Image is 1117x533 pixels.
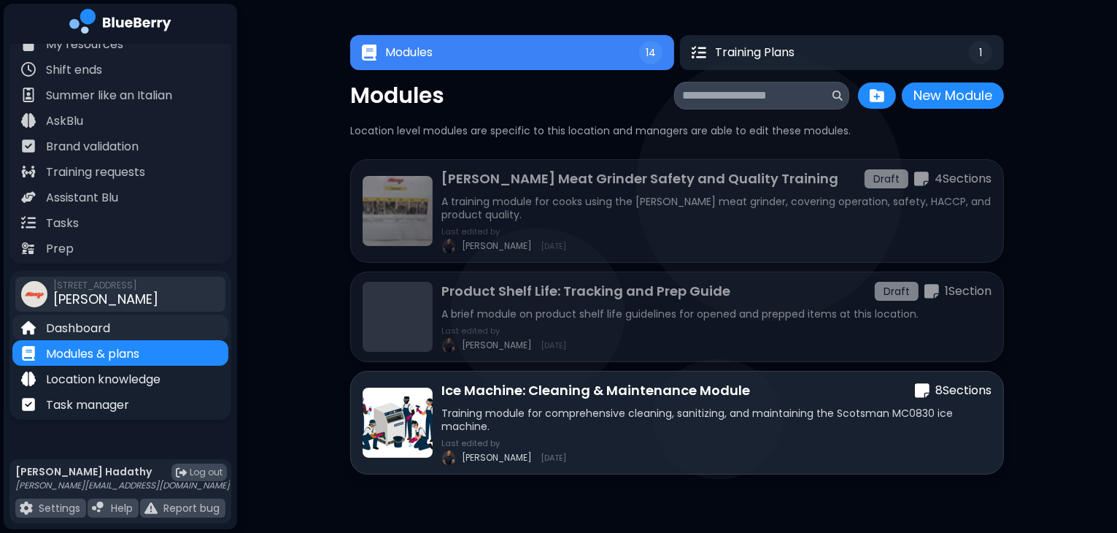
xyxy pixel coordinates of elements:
[21,62,36,77] img: file icon
[21,37,36,51] img: file icon
[541,453,566,462] span: [DATE]
[350,83,444,109] p: Modules
[46,138,139,156] p: Brand validation
[441,307,992,321] p: A brief module on product shelf life guidelines for opened and prepped items at this location.
[865,169,908,188] div: Draft
[176,467,187,478] img: logout
[46,345,139,363] p: Modules & plans
[362,45,376,61] img: Modules
[462,452,532,464] span: [PERSON_NAME]
[163,502,220,515] p: Report bug
[92,502,105,515] img: file icon
[350,159,1004,263] a: MONZO Meat Grinder Safety and Quality Training[PERSON_NAME] Meat Grinder Safety and Quality Train...
[53,280,158,291] span: [STREET_ADDRESS]
[441,380,750,401] p: Ice Machine: Cleaning & Maintenance Module
[15,480,230,491] p: [PERSON_NAME][EMAIL_ADDRESS][DOMAIN_NAME]
[441,338,456,353] img: profile image
[46,189,118,207] p: Assistant Blu
[46,61,102,79] p: Shift ends
[441,169,838,189] p: [PERSON_NAME] Meat Grinder Safety and Quality Training
[21,139,36,153] img: file icon
[21,190,36,204] img: file icon
[541,341,566,350] span: [DATE]
[441,195,992,221] p: A training module for cooks using the [PERSON_NAME] meat grinder, covering operation, safety, HAC...
[441,450,456,465] img: profile image
[39,502,80,515] p: Settings
[21,164,36,179] img: file icon
[646,46,656,59] span: 14
[46,112,83,130] p: AskBlu
[441,407,992,433] p: Training module for comprehensive cleaning, sanitizing, and maintaining the Scotsman MC0830 ice m...
[915,383,929,399] img: sections icon
[350,272,1004,362] a: Product Shelf Life: Tracking and Prep GuideDraftsections icon1SectionA brief module on product sh...
[111,502,133,515] p: Help
[441,439,566,448] p: Last edited by
[680,35,1004,70] button: Training PlansTraining Plans1
[924,283,939,300] img: sections icon
[46,371,161,388] p: Location knowledge
[715,44,795,61] span: Training Plans
[541,242,566,250] span: [DATE]
[462,340,532,351] span: [PERSON_NAME]
[832,91,843,101] img: search icon
[46,215,79,232] p: Tasks
[21,321,36,335] img: file icon
[15,465,230,478] p: [PERSON_NAME] Hadathy
[21,215,36,230] img: file icon
[363,176,433,246] img: MONZO Meat Grinder Safety and Quality Training
[350,371,1004,475] a: Ice Machine: Cleaning & Maintenance ModuleIce Machine: Cleaning & Maintenance Modulesections icon...
[21,397,36,412] img: file icon
[914,171,929,188] img: sections icon
[144,502,158,515] img: file icon
[46,36,123,53] p: My resources
[385,44,433,61] span: Modules
[350,124,1004,137] p: Location level modules are specific to this location and managers are able to edit these modules.
[190,467,223,478] span: Log out
[979,46,982,59] span: 1
[945,283,992,300] p: 1 Section
[46,320,110,337] p: Dashboard
[46,87,172,104] p: Summer like an Italian
[692,45,706,60] img: Training Plans
[69,9,171,39] img: company logo
[441,239,456,253] img: profile image
[350,35,674,70] button: ModulesModules14
[441,227,566,236] p: Last edited by
[363,388,433,458] img: Ice Machine: Cleaning & Maintenance Module
[935,382,992,399] p: 8 Section s
[46,396,129,414] p: Task manager
[20,502,33,515] img: file icon
[46,164,145,181] p: Training requests
[441,281,730,302] p: Product Shelf Life: Tracking and Prep Guide
[441,326,566,335] p: Last edited by
[53,290,158,308] span: [PERSON_NAME]
[902,83,1004,109] button: New Module
[870,88,884,103] img: folder plus icon
[21,346,36,361] img: file icon
[21,88,36,102] img: file icon
[935,170,992,188] p: 4 Section s
[462,240,532,252] span: [PERSON_NAME]
[21,372,36,386] img: file icon
[46,240,74,258] p: Prep
[21,113,36,128] img: file icon
[21,241,36,256] img: file icon
[875,282,919,301] div: Draft
[21,281,47,307] img: company thumbnail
